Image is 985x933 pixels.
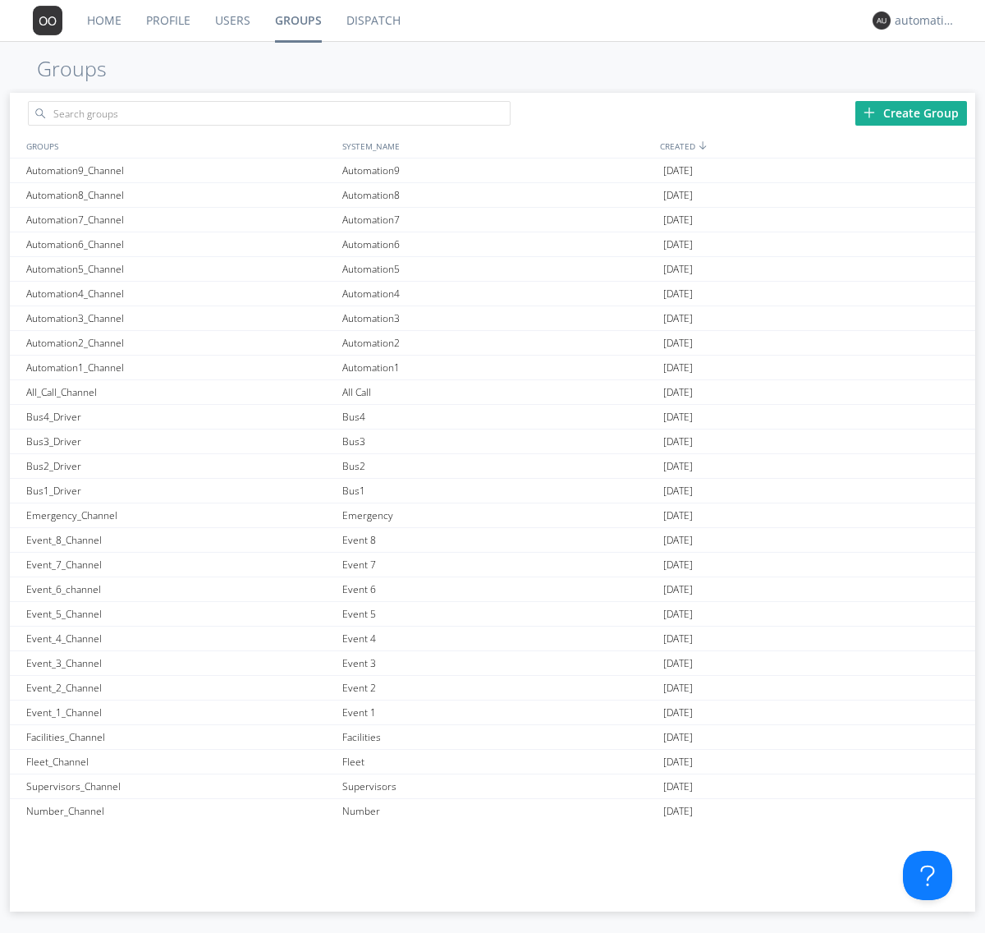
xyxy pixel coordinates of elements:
div: Emergency [338,503,659,527]
div: Event 1 [338,701,659,724]
a: Automation2_ChannelAutomation2[DATE] [10,331,975,356]
div: Event_2_Channel [22,676,338,700]
a: All_Call_ChannelAll Call[DATE] [10,380,975,405]
div: Automation4_Channel [22,282,338,306]
div: Fleet_Channel [22,750,338,774]
div: Automation4 [338,282,659,306]
span: [DATE] [663,725,693,750]
a: Automation6_ChannelAutomation6[DATE] [10,232,975,257]
div: Automation7 [338,208,659,232]
span: [DATE] [663,750,693,774]
div: Event 8 [338,528,659,552]
span: [DATE] [663,454,693,479]
div: Bus3 [338,430,659,453]
div: Create Group [855,101,967,126]
a: Event_5_ChannelEvent 5[DATE] [10,602,975,627]
a: Bus1_DriverBus1[DATE] [10,479,975,503]
a: Automation8_ChannelAutomation8[DATE] [10,183,975,208]
div: Event_3_Channel [22,651,338,675]
span: [DATE] [663,430,693,454]
div: Automation3 [338,306,659,330]
div: Emergency_Channel [22,503,338,527]
div: Facilities [338,725,659,749]
div: Bus1 [338,479,659,503]
div: GROUPS [22,134,334,158]
img: 373638.png [873,11,891,30]
span: [DATE] [663,577,693,602]
a: Supervisors_ChannelSupervisors[DATE] [10,774,975,799]
div: Automation7_Channel [22,208,338,232]
span: [DATE] [663,257,693,282]
div: Bus4_Driver [22,405,338,429]
div: SYSTEM_NAME [338,134,656,158]
iframe: Toggle Customer Support [903,851,952,900]
div: Event 5 [338,602,659,626]
a: Bus4_DriverBus4[DATE] [10,405,975,430]
a: Automation4_ChannelAutomation4[DATE] [10,282,975,306]
a: Event_1_ChannelEvent 1[DATE] [10,701,975,725]
span: [DATE] [663,774,693,799]
div: Automation2 [338,331,659,355]
div: Bus4 [338,405,659,429]
div: Event_8_Channel [22,528,338,552]
div: All Call [338,380,659,404]
div: Event 3 [338,651,659,675]
span: [DATE] [663,651,693,676]
div: Automation9 [338,159,659,182]
img: 373638.png [33,6,62,35]
div: Fleet [338,750,659,774]
div: Bus1_Driver [22,479,338,503]
div: Automation2_Channel [22,331,338,355]
input: Search groups [28,101,511,126]
span: [DATE] [663,183,693,208]
div: Facilities_Channel [22,725,338,749]
div: Automation1_Channel [22,356,338,379]
span: [DATE] [663,282,693,306]
div: Event_1_Channel [22,701,338,724]
a: Facilities_ChannelFacilities[DATE] [10,725,975,750]
div: automation+dispatcher0014 [895,12,956,29]
span: [DATE] [663,479,693,503]
a: Emergency_ChannelEmergency[DATE] [10,503,975,528]
a: Number_ChannelNumber[DATE] [10,799,975,824]
a: Automation3_ChannelAutomation3[DATE] [10,306,975,331]
div: Automation1 [338,356,659,379]
div: Number_Channel [22,799,338,823]
div: Automation8 [338,183,659,207]
a: Automation5_ChannelAutomation5[DATE] [10,257,975,282]
a: Fleet_ChannelFleet[DATE] [10,750,975,774]
div: Automation8_Channel [22,183,338,207]
div: Bus2_Driver [22,454,338,478]
a: Event_6_channelEvent 6[DATE] [10,577,975,602]
div: CREATED [656,134,975,158]
span: [DATE] [663,405,693,430]
div: Supervisors [338,774,659,798]
a: Event_2_ChannelEvent 2[DATE] [10,676,975,701]
div: Number [338,799,659,823]
div: Event 4 [338,627,659,650]
div: Automation9_Channel [22,159,338,182]
div: Event 7 [338,553,659,577]
span: [DATE] [663,627,693,651]
a: Event_3_ChannelEvent 3[DATE] [10,651,975,676]
span: [DATE] [663,356,693,380]
div: Event_4_Channel [22,627,338,650]
span: [DATE] [663,528,693,553]
div: All_Call_Channel [22,380,338,404]
span: [DATE] [663,331,693,356]
span: [DATE] [663,232,693,257]
div: Event_5_Channel [22,602,338,626]
a: Bus3_DriverBus3[DATE] [10,430,975,454]
div: Bus3_Driver [22,430,338,453]
span: [DATE] [663,701,693,725]
a: Automation1_ChannelAutomation1[DATE] [10,356,975,380]
div: Event 6 [338,577,659,601]
span: [DATE] [663,208,693,232]
div: Bus2 [338,454,659,478]
span: [DATE] [663,159,693,183]
a: Event_4_ChannelEvent 4[DATE] [10,627,975,651]
div: Automation6 [338,232,659,256]
div: Automation5 [338,257,659,281]
div: Automation6_Channel [22,232,338,256]
span: [DATE] [663,380,693,405]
